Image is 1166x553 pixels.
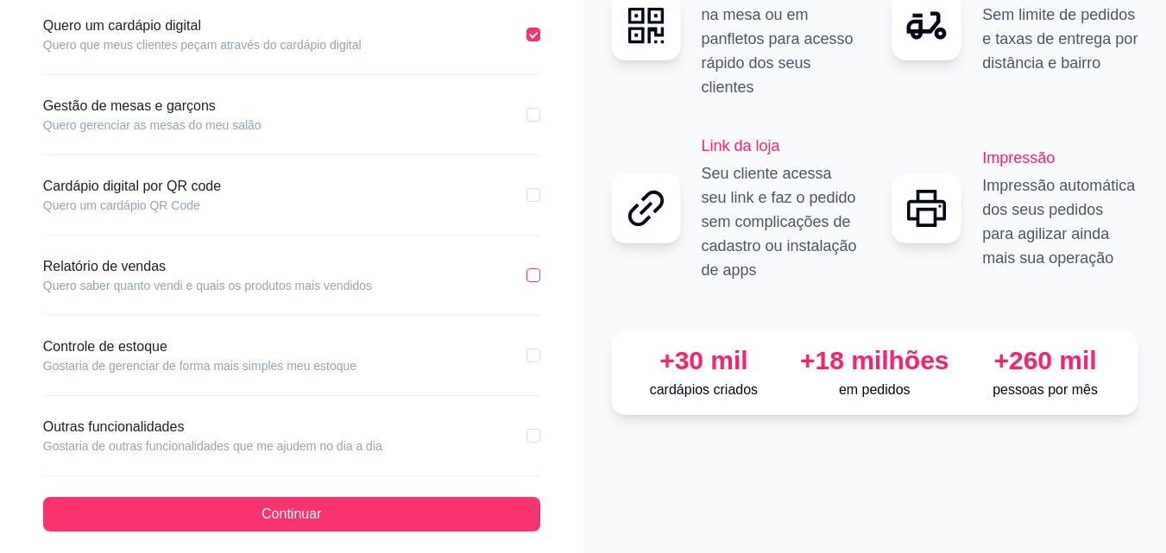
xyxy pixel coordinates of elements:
[982,146,1138,170] h2: Impressão
[982,3,1138,75] p: Sem limite de pedidos e taxas de entrega por distância e bairro
[626,380,783,400] p: cardápios criados
[43,256,372,277] article: Relatório de vendas
[43,417,382,437] article: Outras funcionalidades
[967,380,1124,400] p: pessoas por mês
[43,336,356,357] article: Controle de estoque
[43,197,221,214] article: Quero um cardápio QR Code
[796,380,953,400] p: em pedidos
[43,497,540,531] button: Continuar
[796,345,953,376] div: +18 milhões
[43,176,221,197] article: Cardápio digital por QR code
[262,504,321,525] span: Continuar
[982,173,1138,270] p: Impressão automática dos seus pedidos para agilizar ainda mais sua operação
[702,161,858,282] p: Seu cliente acessa seu link e faz o pedido sem complicações de cadastro ou instalação de apps
[967,345,1124,376] div: +260 mil
[43,357,356,374] article: Gostaria de gerenciar de forma mais simples meu estoque
[43,96,262,116] article: Gestão de mesas e garçons
[43,437,382,455] article: Gostaria de outras funcionalidades que me ajudem no dia a dia
[43,116,262,134] article: Quero gerenciar as mesas do meu salão
[626,345,783,376] div: +30 mil
[43,36,362,53] article: Quero que meus clientes peçam através do cardápio digital
[43,277,372,294] article: Quero saber quanto vendi e quais os produtos mais vendidos
[43,16,362,36] article: Quero um cardápio digital
[702,134,858,158] h2: Link da loja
